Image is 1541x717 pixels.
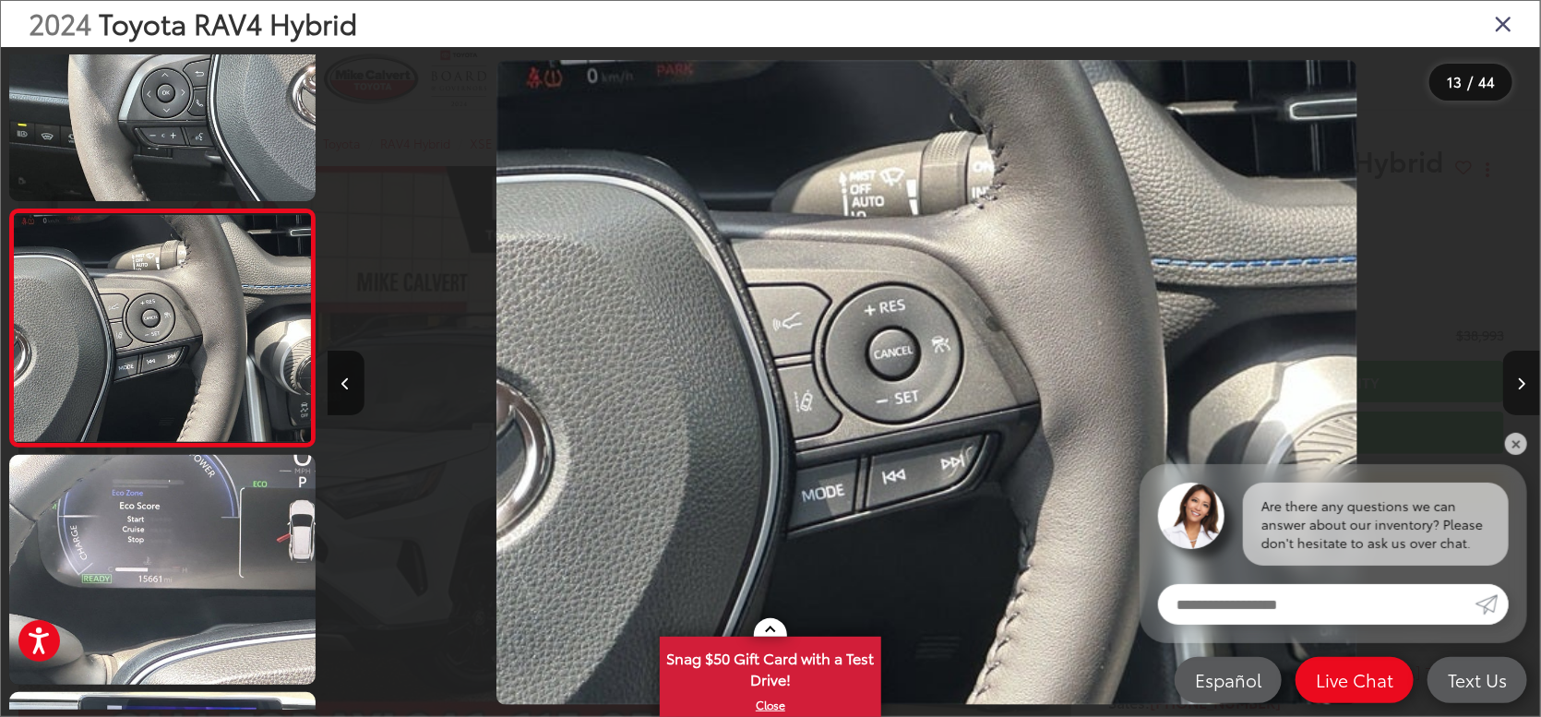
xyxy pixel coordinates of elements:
[1439,668,1516,691] span: Text Us
[1158,483,1224,549] img: Agent profile photo
[1503,351,1540,415] button: Next image
[1478,71,1495,91] span: 44
[496,60,1356,705] img: 2024 Toyota RAV4 Hybrid XSE
[1243,483,1509,566] div: Are there any questions we can answer about our inventory? Please don't hesitate to ask us over c...
[1307,668,1403,691] span: Live Chat
[1494,11,1512,35] i: Close gallery
[99,3,357,42] span: Toyota RAV4 Hybrid
[1428,657,1527,703] a: Text Us
[1158,584,1475,625] input: Enter your message
[1175,657,1282,703] a: Español
[320,60,1533,705] div: 2024 Toyota RAV4 Hybrid XSE 12
[1447,71,1462,91] span: 13
[328,351,364,415] button: Previous image
[1186,668,1271,691] span: Español
[662,639,879,695] span: Snag $50 Gift Card with a Test Drive!
[1465,76,1475,89] span: /
[11,215,314,442] img: 2024 Toyota RAV4 Hybrid XSE
[1475,584,1509,625] a: Submit
[6,452,318,687] img: 2024 Toyota RAV4 Hybrid XSE
[1296,657,1414,703] a: Live Chat
[29,3,91,42] span: 2024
